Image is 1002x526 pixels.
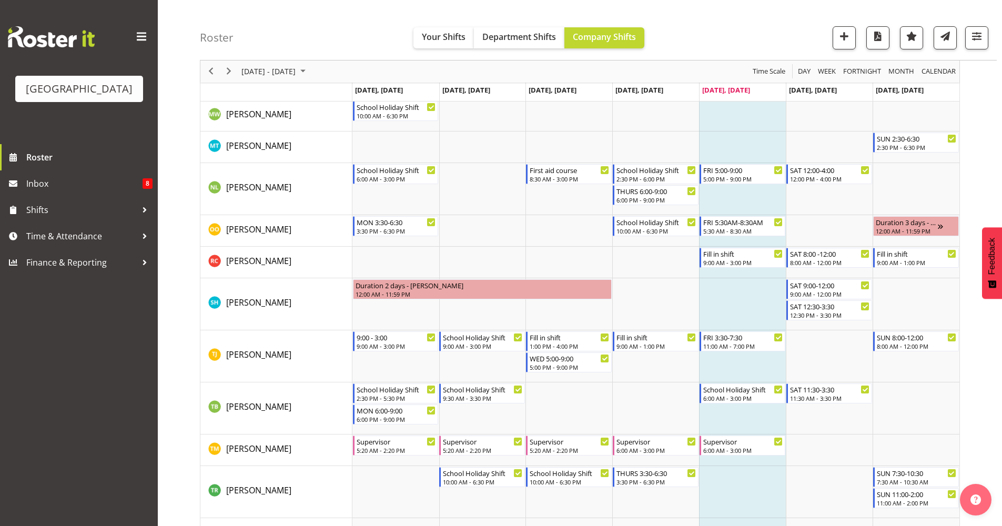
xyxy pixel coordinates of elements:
div: 9:00 AM - 3:00 PM [703,258,783,267]
span: Department Shifts [482,31,556,43]
div: Sarah Hartstonge"s event - SAT 9:00-12:00 Begin From Saturday, October 4, 2025 at 9:00:00 AM GMT+... [786,279,872,299]
div: Theo Johnson"s event - 9:00 - 3:00 Begin From Monday, September 29, 2025 at 9:00:00 AM GMT+13:00 ... [353,331,439,351]
a: [PERSON_NAME] [226,348,291,361]
a: [PERSON_NAME] [226,108,291,120]
div: 10:00 AM - 6:30 PM [443,478,522,486]
a: [PERSON_NAME] [226,442,291,455]
div: SUN 2:30-6:30 [877,133,956,144]
button: Timeline Week [816,65,838,78]
div: School Holiday Shift [616,165,696,175]
div: School Holiday Shift [616,217,696,227]
img: Rosterit website logo [8,26,95,47]
div: 6:00 AM - 3:00 PM [703,394,783,402]
h4: Roster [200,32,234,44]
button: Feedback - Show survey [982,227,1002,299]
div: Fill in shift [616,332,696,342]
div: 12:30 PM - 3:30 PM [790,311,869,319]
a: [PERSON_NAME] [226,255,291,267]
div: 2:30 PM - 5:30 PM [357,394,436,402]
div: Thomas Meulenbroek"s event - Supervisor Begin From Monday, September 29, 2025 at 5:20:00 AM GMT+1... [353,436,439,456]
span: [PERSON_NAME] [226,224,291,235]
span: [PERSON_NAME] [226,484,291,496]
span: [PERSON_NAME] [226,140,291,151]
span: [PERSON_NAME] [226,181,291,193]
div: Riley Crosbie"s event - Fill in shift Begin From Sunday, October 5, 2025 at 9:00:00 AM GMT+13:00 ... [873,248,959,268]
div: 9:00 AM - 3:00 PM [357,342,436,350]
a: [PERSON_NAME] [226,400,291,413]
div: Thomas Meulenbroek"s event - Supervisor Begin From Tuesday, September 30, 2025 at 5:20:00 AM GMT+... [439,436,525,456]
div: First aid course [530,165,609,175]
div: School Holiday Shift [530,468,609,478]
div: 6:00 AM - 3:00 PM [616,446,696,454]
div: 6:00 AM - 3:00 PM [703,446,783,454]
span: [PERSON_NAME] [226,349,291,360]
button: Timeline Day [796,65,813,78]
button: Highlight an important date within the roster. [900,26,923,49]
div: 9:30 AM - 3:30 PM [443,394,522,402]
div: 2:30 PM - 6:30 PM [877,143,956,151]
div: School Holiday Shift [443,468,522,478]
div: 8:30 AM - 3:00 PM [530,175,609,183]
div: 5:20 AM - 2:20 PM [443,446,522,454]
div: 12:00 PM - 4:00 PM [790,175,869,183]
div: Noah Lucy"s event - School Holiday Shift Begin From Monday, September 29, 2025 at 6:00:00 AM GMT+... [353,164,439,184]
span: [DATE], [DATE] [789,85,837,95]
div: 6:00 AM - 3:00 PM [357,175,436,183]
div: Duration 2 days - [PERSON_NAME] [356,280,610,290]
div: Milly Turrell"s event - SUN 2:30-6:30 Begin From Sunday, October 5, 2025 at 2:30:00 PM GMT+13:00 ... [873,133,959,153]
div: Oliver O'Byrne"s event - FRI 5:30AM-8:30AM Begin From Friday, October 3, 2025 at 5:30:00 AM GMT+1... [700,216,785,236]
a: [PERSON_NAME] [226,296,291,309]
span: Day [797,65,812,78]
div: SAT 11:30-3:30 [790,384,869,394]
span: Shifts [26,202,137,218]
div: 10:00 AM - 6:30 PM [530,478,609,486]
div: FRI 5:30AM-8:30AM [703,217,783,227]
div: School Holiday Shift [443,384,522,394]
div: 8:00 AM - 12:00 PM [790,258,869,267]
span: [DATE], [DATE] [702,85,750,95]
div: School Holiday Shift [443,332,522,342]
div: Thomas Butson"s event - School Holiday Shift Begin From Monday, September 29, 2025 at 2:30:00 PM ... [353,383,439,403]
td: Oliver O'Byrne resource [200,215,352,247]
div: 9:00 AM - 3:00 PM [443,342,522,350]
div: SAT 9:00-12:00 [790,280,869,290]
button: October 2025 [240,65,310,78]
span: 8 [143,178,153,189]
span: Finance & Reporting [26,255,137,270]
span: [PERSON_NAME] [226,401,291,412]
td: Tyla Robinson resource [200,466,352,518]
div: 7:30 AM - 10:30 AM [877,478,956,486]
div: 5:00 PM - 9:00 PM [530,363,609,371]
span: [DATE], [DATE] [355,85,403,95]
div: [GEOGRAPHIC_DATA] [26,81,133,97]
a: [PERSON_NAME] [226,484,291,497]
span: calendar [920,65,957,78]
div: School Holiday Shift [357,102,436,112]
span: [DATE], [DATE] [529,85,576,95]
div: 10:00 AM - 6:30 PM [616,227,696,235]
div: Theo Johnson"s event - WED 5:00-9:00 Begin From Wednesday, October 1, 2025 at 5:00:00 PM GMT+13:0... [526,352,612,372]
a: [PERSON_NAME] [226,223,291,236]
div: Fill in shift [703,248,783,259]
div: Noah Lucy"s event - SAT 12:00-4:00 Begin From Saturday, October 4, 2025 at 12:00:00 PM GMT+13:00 ... [786,164,872,184]
div: Oliver O'Byrne"s event - School Holiday Shift Begin From Thursday, October 2, 2025 at 10:00:00 AM... [613,216,699,236]
div: SAT 12:00-4:00 [790,165,869,175]
div: 5:30 AM - 8:30 AM [703,227,783,235]
div: Thomas Meulenbroek"s event - Supervisor Begin From Friday, October 3, 2025 at 6:00:00 AM GMT+13:0... [700,436,785,456]
div: FRI 3:30-7:30 [703,332,783,342]
div: Theo Johnson"s event - Fill in shift Begin From Wednesday, October 1, 2025 at 1:00:00 PM GMT+13:0... [526,331,612,351]
img: help-xxl-2.png [970,494,981,505]
div: 11:00 AM - 7:00 PM [703,342,783,350]
span: [DATE], [DATE] [615,85,663,95]
div: MON 3:30-6:30 [357,217,436,227]
div: Oliver O'Byrne"s event - Duration 3 days - Oliver O'Byrne Begin From Sunday, October 5, 2025 at 1... [873,216,959,236]
div: Tyla Robinson"s event - School Holiday Shift Begin From Tuesday, September 30, 2025 at 10:00:00 A... [439,467,525,487]
div: School Holiday Shift [357,165,436,175]
div: Tyla Robinson"s event - School Holiday Shift Begin From Wednesday, October 1, 2025 at 10:00:00 AM... [526,467,612,487]
span: Feedback [987,238,997,275]
div: 6:00 PM - 9:00 PM [357,415,436,423]
div: MON 6:00-9:00 [357,405,436,416]
td: Riley Crosbie resource [200,247,352,278]
div: Riley Crosbie"s event - SAT 8:00 -12:00 Begin From Saturday, October 4, 2025 at 8:00:00 AM GMT+13... [786,248,872,268]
